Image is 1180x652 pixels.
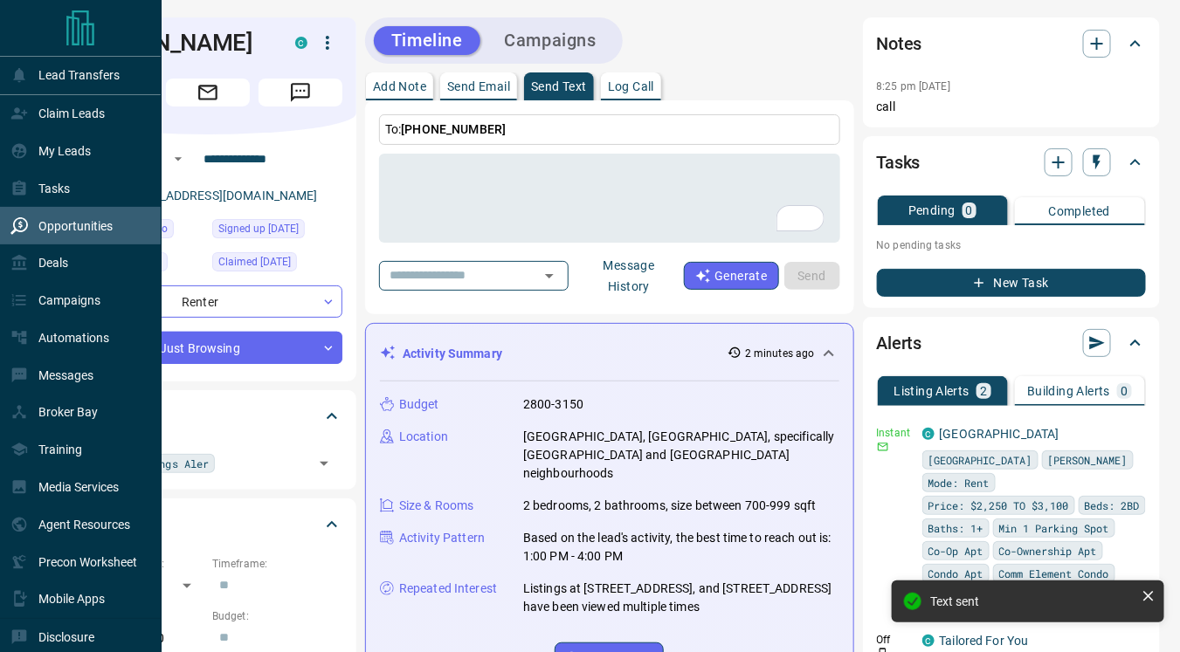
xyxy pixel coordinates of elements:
span: Mode: Rent [928,474,990,491]
p: Listing Alerts [894,385,970,397]
p: 2 bedrooms, 2 bathrooms, size between 700-999 sqft [523,497,817,515]
span: Email [166,79,250,106]
p: Send Email [447,80,510,93]
p: 2 minutes ago [745,346,814,361]
button: Campaigns [487,26,614,55]
p: Budget: [212,608,342,624]
a: [EMAIL_ADDRESS][DOMAIN_NAME] [121,189,318,202]
p: Send Text [531,80,587,93]
p: Listings at [STREET_ADDRESS], and [STREET_ADDRESS] have been viewed multiple times [523,580,839,616]
div: condos.ca [295,37,307,49]
p: Completed [1049,205,1111,217]
span: Signed up [DATE] [218,220,299,237]
button: Generate [684,262,778,290]
span: [GEOGRAPHIC_DATA] [928,451,1032,469]
p: To: [379,114,840,145]
div: condos.ca [922,428,935,440]
span: Message [259,79,342,106]
div: Renter [73,285,342,318]
p: Log Call [608,80,654,93]
h1: [PERSON_NAME] [73,29,269,57]
a: Tailored For You [940,634,1029,648]
p: Location [399,428,448,446]
button: Open [537,264,562,288]
span: Claimed [DATE] [218,253,291,271]
p: Activity Summary [403,345,502,363]
p: Size & Rooms [399,497,474,515]
p: Instant [877,425,912,441]
p: 8:25 pm [DATE] [877,80,951,93]
span: Price: $2,250 TO $3,100 [928,497,1069,514]
h2: Notes [877,30,922,58]
p: Off [877,632,912,648]
button: New Task [877,269,1146,297]
h2: Alerts [877,329,922,357]
span: Condo Apt [928,565,983,582]
h2: Tasks [877,148,921,176]
p: Budget [399,395,439,414]
div: Notes [877,23,1146,65]
p: 0 [1121,385,1128,397]
div: Tags [73,395,342,437]
p: Building Alerts [1027,385,1110,397]
span: Min 1 Parking Spot [999,519,1109,537]
span: Co-Op Apt [928,542,983,559]
div: Sun Aug 03 2025 [212,219,342,244]
p: Pending [908,204,956,216]
p: call [877,98,1146,116]
p: 0 [966,204,973,216]
span: Co-Ownership Apt [999,542,1097,559]
div: Just Browsing [73,332,342,364]
span: [PHONE_NUMBER] [401,122,506,136]
p: Timeframe: [212,556,342,572]
div: Activity Summary2 minutes ago [380,338,839,370]
span: Comm Element Condo [999,565,1109,582]
p: Activity Pattern [399,529,485,547]
div: Criteria [73,504,342,546]
div: Text sent [930,594,1135,608]
p: No pending tasks [877,232,1146,258]
textarea: To enrich screen reader interactions, please activate Accessibility in Grammarly extension settings [391,161,828,236]
p: 2 [980,385,987,397]
a: [GEOGRAPHIC_DATA] [940,427,1059,441]
span: Baths: 1+ [928,519,983,537]
div: Tasks [877,141,1146,183]
span: Beds: 2BD [1085,497,1140,514]
button: Open [312,451,336,476]
div: Alerts [877,322,1146,364]
div: Sun Aug 03 2025 [212,252,342,277]
p: Add Note [373,80,426,93]
p: 2800-3150 [523,395,583,414]
span: [PERSON_NAME] [1048,451,1128,469]
button: Message History [574,251,684,300]
p: Repeated Interest [399,580,497,598]
div: condos.ca [922,635,935,647]
button: Open [168,148,189,169]
svg: Email [877,441,889,453]
p: [GEOGRAPHIC_DATA], [GEOGRAPHIC_DATA], specifically [GEOGRAPHIC_DATA] and [GEOGRAPHIC_DATA] neighb... [523,428,839,483]
button: Timeline [374,26,480,55]
p: Based on the lead's activity, the best time to reach out is: 1:00 PM - 4:00 PM [523,529,839,566]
